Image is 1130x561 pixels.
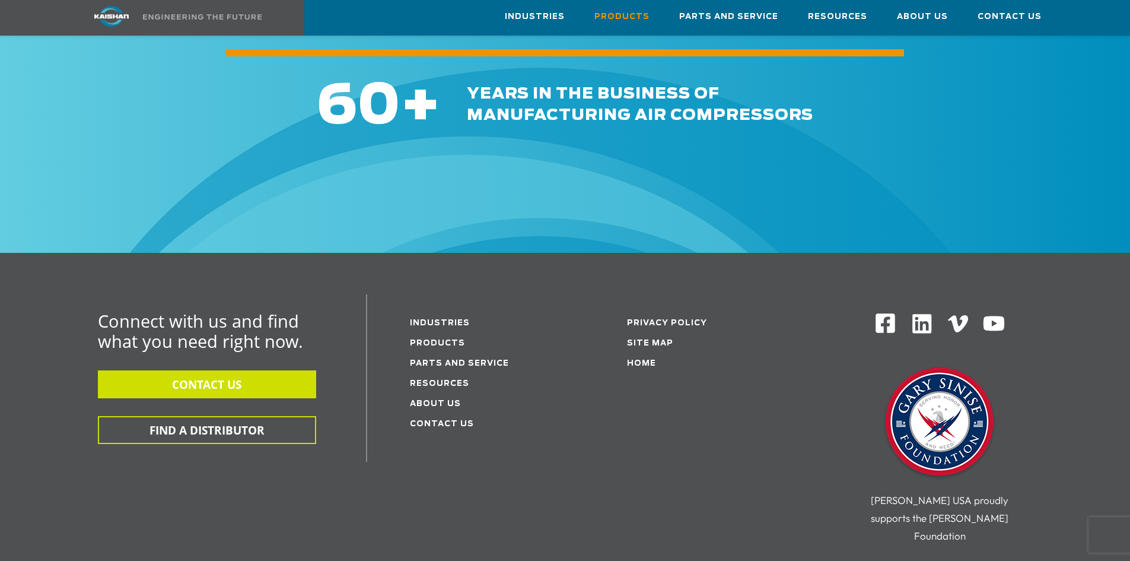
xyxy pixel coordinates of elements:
[98,309,303,353] span: Connect with us and find what you need right now.
[978,10,1042,24] span: Contact Us
[67,6,156,27] img: kaishan logo
[897,10,948,24] span: About Us
[679,1,778,33] a: Parts and Service
[594,1,650,33] a: Products
[897,1,948,33] a: About Us
[505,10,565,24] span: Industries
[143,14,262,20] img: Engineering the future
[410,340,465,347] a: Products
[410,319,470,327] a: Industries
[808,10,867,24] span: Resources
[400,80,441,134] span: +
[594,10,650,24] span: Products
[880,364,999,483] img: Gary Sinise Foundation
[98,416,316,444] button: FIND A DISTRIBUTOR
[679,10,778,24] span: Parts and Service
[410,360,509,367] a: Parts and service
[874,312,896,334] img: Facebook
[627,360,656,367] a: Home
[978,1,1042,33] a: Contact Us
[98,370,316,398] button: CONTACT US
[911,312,934,335] img: Linkedin
[317,80,400,134] span: 60
[505,1,565,33] a: Industries
[627,319,707,327] a: Privacy Policy
[948,315,968,332] img: Vimeo
[410,420,474,428] a: Contact Us
[410,380,469,388] a: Resources
[410,400,461,408] a: About Us
[627,340,673,347] a: Site Map
[982,312,1005,335] img: Youtube
[808,1,867,33] a: Resources
[467,86,813,123] span: years in the business of manufacturing air compressors
[871,494,1008,542] span: [PERSON_NAME] USA proudly supports the [PERSON_NAME] Foundation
